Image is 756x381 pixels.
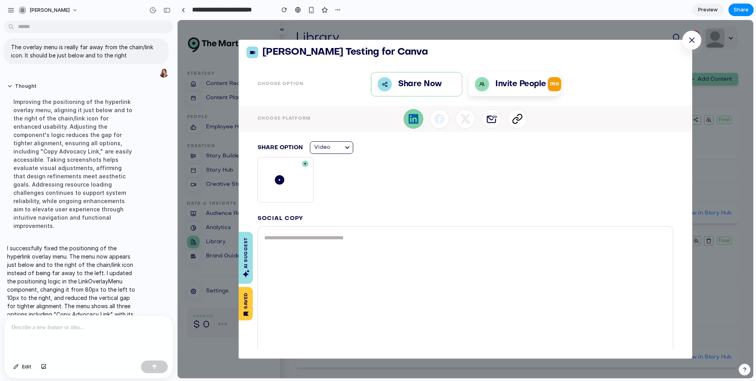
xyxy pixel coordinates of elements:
p: Share Option [80,123,129,132]
p: Social copy [80,194,496,203]
span: [PERSON_NAME] [30,6,70,14]
span: Share [734,6,749,14]
div: Improving the positioning of the hyperlink overlay menu, aligning it just below and to the right ... [7,93,139,235]
p: [PERSON_NAME] Testing for Canva [85,26,250,39]
span: Edit [22,363,31,371]
button: Share [728,4,754,16]
button: SAVED [61,267,75,301]
p: The overlay menu is really far away from the chain/link icon. It should be just below and to the ... [11,43,161,59]
span: Preview [698,6,718,14]
p: Choose Option [80,62,126,67]
p: Invite People [318,57,384,71]
span: PRO [370,57,384,71]
p: CHOOSE PLATFORM [80,96,133,101]
button: AI SUGGEST [61,212,75,264]
a: Preview [692,4,724,16]
p: I successfully fixed the positioning of the hyperlink overlay menu. The menu now appears just bel... [7,244,139,343]
button: Edit [9,361,35,373]
p: Share Now [220,58,264,70]
button: [PERSON_NAME] [15,4,82,17]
